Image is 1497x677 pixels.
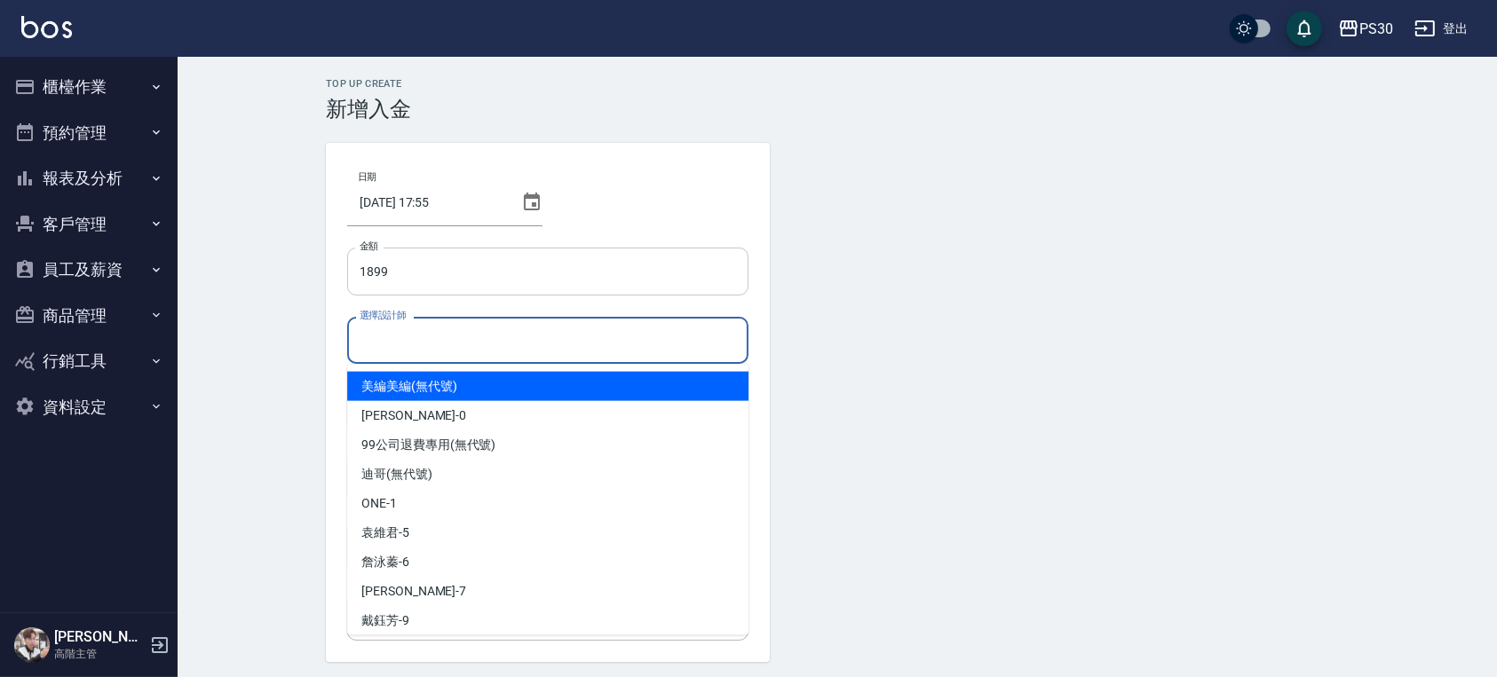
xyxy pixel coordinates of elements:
label: 金額 [360,240,378,253]
button: PS30 [1331,11,1400,47]
button: 登出 [1407,12,1476,45]
button: 報表及分析 [7,155,170,201]
button: save [1287,11,1322,46]
button: 資料設定 [7,384,170,430]
button: 商品管理 [7,293,170,339]
span: 詹泳蓁 -6 [361,553,409,571]
span: 迪哥 (無代號) [361,465,432,484]
span: 99公司退費專用 (無代號) [361,436,495,454]
button: 員工及薪資 [7,247,170,293]
img: Logo [21,16,72,38]
img: Person [14,627,50,663]
h2: Top Up Create [326,78,1349,90]
span: [PERSON_NAME] -7 [361,582,466,601]
p: 高階主管 [54,646,145,662]
span: 美編美編 (無代號) [361,377,457,396]
span: 戴鈺芳 -9 [361,611,409,630]
button: 客戶管理 [7,201,170,248]
label: 日期 [358,170,376,184]
h5: [PERSON_NAME] [54,628,145,646]
span: 袁維君 -5 [361,523,409,542]
button: 櫃檯作業 [7,64,170,110]
h3: 新增入金 [326,97,1349,122]
div: PS30 [1359,18,1393,40]
button: 行銷工具 [7,338,170,384]
span: ONE -1 [361,494,397,513]
button: 預約管理 [7,110,170,156]
span: [PERSON_NAME] -0 [361,406,466,425]
label: 選擇設計師 [360,309,406,322]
